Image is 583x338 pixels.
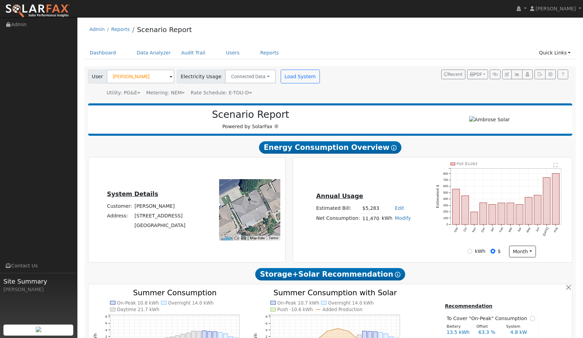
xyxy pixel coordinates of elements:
[499,227,504,233] text: Feb
[269,236,278,240] a: Terms (opens in new tab)
[511,70,522,79] button: Multi-Series Graph
[107,70,174,83] input: Select a User
[526,226,531,233] text: May
[133,211,187,221] td: [STREET_ADDRESS]
[457,161,478,166] text: Pull $5283
[88,70,107,83] span: User
[273,288,397,297] text: Summer Consumption with Solar
[107,89,140,96] div: Utility: PG&E
[536,6,576,11] span: [PERSON_NAME]
[443,324,473,330] div: Battery
[507,203,514,225] rect: onclick=""
[443,185,448,188] text: 600
[241,236,246,240] button: Keyboard shortcuts
[443,210,448,213] text: 200
[395,215,411,221] a: Modify
[3,277,74,286] span: Site Summary
[463,227,468,233] text: Oct
[545,70,556,79] button: Settings
[395,205,404,211] a: Edit
[315,204,361,214] td: Estimated Bill:
[3,286,74,293] div: [PERSON_NAME]
[490,227,495,233] text: Jan
[85,47,121,59] a: Dashboard
[535,70,545,79] button: Export Interval Data
[490,249,495,254] input: $
[509,246,536,257] button: month
[516,205,523,225] rect: onclick=""
[471,212,478,224] rect: onclick=""
[498,203,505,224] rect: onclick=""
[95,109,406,121] h2: Scenario Report
[278,307,313,312] text: Push -10.6 kWh
[480,203,487,224] rect: onclick=""
[443,329,475,336] div: 13.5 kWh
[361,204,380,214] td: $5,283
[542,227,549,236] text: [DATE]
[348,330,349,332] circle: onclick=""
[221,47,245,59] a: Users
[259,141,401,154] span: Energy Consumption Overview
[481,227,486,233] text: Dec
[445,303,492,309] u: Recommendation
[168,300,214,305] text: Overnight 14.0 kWh
[443,197,448,201] text: 400
[552,174,560,225] rect: onclick=""
[472,226,477,233] text: Nov
[553,163,558,167] text: 
[553,227,559,233] text: Aug
[473,324,503,330] div: Offset
[361,214,380,224] td: 11,470
[225,70,276,83] button: Connected Data
[266,315,268,318] text: 8
[534,47,576,59] a: Quick Links
[380,214,393,224] td: kWh
[107,191,158,197] u: System Details
[191,90,252,95] span: Alias: HETOUD
[453,227,459,233] text: Sep
[131,47,176,59] a: Data Analyzer
[490,70,500,79] button: Generate Report Link
[337,328,339,329] circle: onclick=""
[133,288,217,297] text: Summer Consumption
[507,329,538,336] div: 4.8 kW
[443,216,448,220] text: 100
[395,272,400,277] i: Show Help
[534,195,541,224] rect: onclick=""
[525,197,532,225] rect: onclick=""
[467,70,488,79] button: PDF
[489,205,496,225] rect: onclick=""
[133,221,187,231] td: [GEOGRAPHIC_DATA]
[323,307,363,312] text: Added Production
[117,307,159,312] text: Daytime 21.7 kWh
[5,4,70,18] img: SolarFax
[105,315,107,318] text: 8
[255,47,284,59] a: Reports
[105,328,107,331] text: 4
[543,178,551,225] rect: onclick=""
[558,70,568,79] a: Help Link
[176,47,210,59] a: Audit Trail
[446,315,530,322] span: To Cover "On-Peak" Consumption
[332,329,333,330] circle: onclick=""
[443,204,448,207] text: 300
[106,211,133,221] td: Address:
[255,268,405,280] span: Storage+Solar Recommendation
[105,321,107,325] text: 6
[321,335,323,336] circle: onclick=""
[467,249,472,254] input: kWh
[502,70,512,79] button: Edit User
[133,201,187,211] td: [PERSON_NAME]
[328,300,374,305] text: Overnight 14.0 kWh
[343,329,344,330] circle: onclick=""
[250,236,264,240] button: Map Data
[316,193,363,199] u: Annual Usage
[89,27,105,32] a: Admin
[177,70,225,83] span: Electricity Usage
[36,327,41,332] img: retrieve
[327,330,328,332] circle: onclick=""
[117,300,159,305] text: On-Peak 10.8 kWh
[535,227,540,233] text: Jun
[436,185,440,208] text: Estimated $
[146,89,185,96] div: Metering: NEM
